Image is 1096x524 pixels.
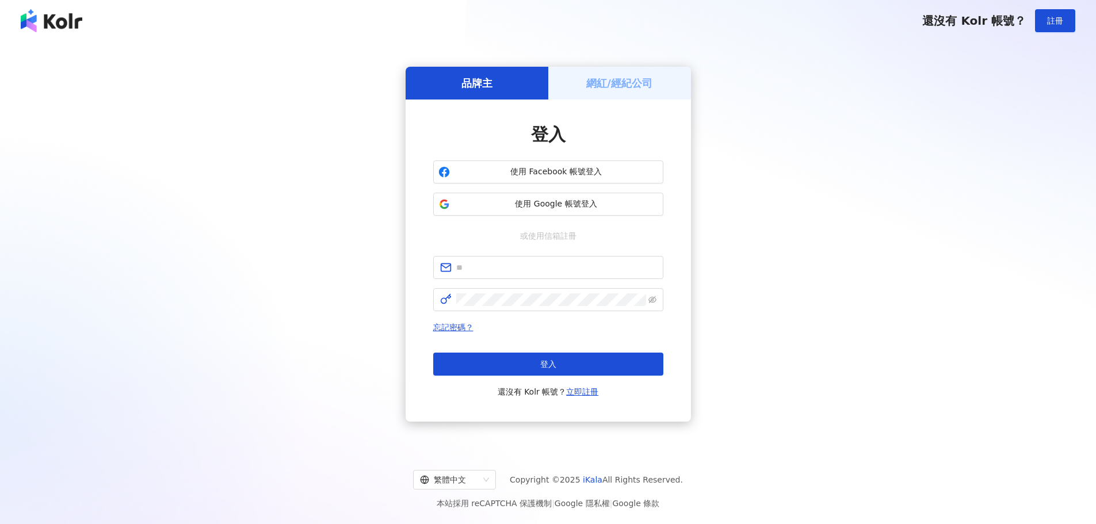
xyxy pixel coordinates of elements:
[461,76,492,90] h5: 品牌主
[433,160,663,183] button: 使用 Facebook 帳號登入
[455,166,658,178] span: 使用 Facebook 帳號登入
[566,387,598,396] a: 立即註冊
[586,76,652,90] h5: 網紅/經紀公司
[555,499,610,508] a: Google 隱私權
[455,198,658,210] span: 使用 Google 帳號登入
[610,499,613,508] span: |
[21,9,82,32] img: logo
[583,475,602,484] a: iKala
[648,296,656,304] span: eye-invisible
[437,496,659,510] span: 本站採用 reCAPTCHA 保護機制
[420,471,479,489] div: 繁體中文
[540,359,556,369] span: 登入
[922,14,1026,28] span: 還沒有 Kolr 帳號？
[531,124,566,144] span: 登入
[433,323,473,332] a: 忘記密碼？
[612,499,659,508] a: Google 條款
[433,353,663,376] button: 登入
[433,193,663,216] button: 使用 Google 帳號登入
[1047,16,1063,25] span: 註冊
[498,385,599,399] span: 還沒有 Kolr 帳號？
[1035,9,1075,32] button: 註冊
[510,473,683,487] span: Copyright © 2025 All Rights Reserved.
[512,230,585,242] span: 或使用信箱註冊
[552,499,555,508] span: |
